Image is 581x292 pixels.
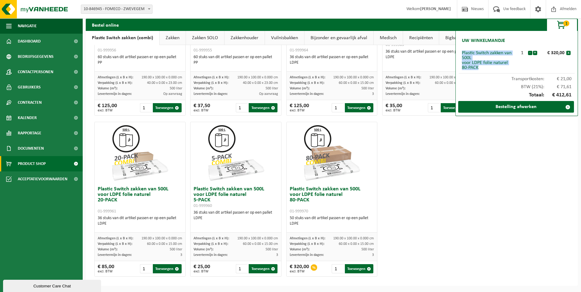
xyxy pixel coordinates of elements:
span: 3 [180,253,182,257]
div: € 125,00 [290,103,309,112]
div: € 35,00 [386,103,402,112]
h3: Plastic Switch zakken van 500L voor LDPE folie naturel 80-PACK [290,186,374,214]
div: PP [98,60,182,66]
div: 36 stuks van dit artikel passen er op een pallet [194,210,278,221]
span: Afmetingen (L x B x H): [194,237,229,240]
span: 500 liter [170,87,182,90]
span: excl. BTW [98,109,117,112]
span: Afmetingen (L x B x H): [98,76,133,79]
span: 01-999960 [194,204,212,208]
input: 1 [332,103,344,112]
span: Gebruikers [18,80,41,95]
span: excl. BTW [194,270,210,273]
div: LDPE [290,60,374,66]
a: Vuilnisbakken [265,31,304,45]
span: Verpakking (L x B x H): [386,81,420,85]
span: Volume (m³): [194,248,213,251]
span: Levertermijn in dagen: [98,253,132,257]
input: 1 [236,103,248,112]
div: 36 stuks van dit artikel passen er op een pallet [290,54,374,66]
span: € 71,61 [544,84,572,89]
div: LDPE [290,221,374,226]
span: Verpakking (L x B x H): [194,81,228,85]
span: Verpakking (L x B x H): [98,242,132,246]
span: 40.00 x 0.00 x 23.00 cm [243,81,278,85]
div: Plastic Switch zakken van 500L voor LDPE folie naturel 80-PACK [462,51,517,70]
span: excl. BTW [290,109,309,112]
input: 1 [140,264,152,273]
div: Transportkosten: [459,73,575,81]
div: Totaal: [459,89,575,101]
span: Verpakking (L x B x H): [194,242,228,246]
button: + [533,51,537,55]
span: 500 liter [170,248,182,251]
span: 01-999956 [98,48,116,53]
span: 60.00 x 0.00 x 15.00 cm [339,242,374,246]
span: € 412,61 [544,92,572,98]
img: 01-999970 [301,122,362,183]
button: Toevoegen [345,103,373,112]
span: 500 liter [266,87,278,90]
div: 1 [517,51,528,55]
div: 36 stuks van dit artikel passen er op een pallet [98,215,182,226]
button: Toevoegen [153,103,181,112]
span: 01-999970 [290,209,308,214]
div: LDPE [386,54,470,60]
span: 60.00 x 0.00 x 15.00 cm [147,242,182,246]
h3: Plastic Switch zakken van 500L voor LDPE folie naturel 5-PACK [194,186,278,208]
span: excl. BTW [386,109,402,112]
span: Afmetingen (L x B x H): [386,76,421,79]
span: 190.00 x 100.00 x 0.000 cm [237,237,278,240]
span: Bedrijfsgegevens [18,49,54,64]
button: - [528,51,532,55]
h2: Uw winkelmandje [459,34,508,47]
span: 190.00 x 100.00 x 0.000 cm [141,237,182,240]
div: LDPE [98,221,182,226]
input: 1 [236,264,248,273]
div: 50 stuks van dit artikel passen er op een pallet [290,215,374,226]
div: LDPE [194,215,278,221]
div: € 25,00 [194,264,210,273]
span: 190.00 x 100.00 x 0.000 cm [333,76,374,79]
span: Afmetingen (L x B x H): [290,76,325,79]
span: Volume (m³): [98,87,118,90]
span: 10-846945 - FOMECO - ZWEVEGEM [81,5,153,14]
span: Op aanvraag [259,92,278,96]
span: 01-999961 [98,209,116,214]
span: Dashboard [18,34,41,49]
span: € 21,00 [544,77,572,81]
div: 60 stuks van dit artikel passen er op een pallet [194,54,278,66]
span: Levertermijn in dagen: [290,92,324,96]
a: Recipiënten [403,31,439,45]
span: Afmetingen (L x B x H): [290,237,325,240]
span: 60.00 x 0.00 x 15.00 cm [243,242,278,246]
input: 1 [428,103,440,112]
a: Medisch [374,31,403,45]
button: Toevoegen [153,264,181,273]
iframe: chat widget [3,279,102,292]
span: excl. BTW [290,270,309,273]
div: € 320,00 [539,51,566,55]
button: Toevoegen [441,103,469,112]
img: 01-999961 [109,122,171,183]
a: Zakken [160,31,186,45]
a: Zakkenhouder [224,31,265,45]
span: 60.00 x 0.00 x 15.00 cm [339,81,374,85]
span: Volume (m³): [386,87,406,90]
span: 3 [372,92,374,96]
span: Volume (m³): [194,87,213,90]
a: Bijzonder en gevaarlijk afval [304,31,373,45]
span: Levertermijn in dagen: [98,92,132,96]
span: 3 [276,253,278,257]
span: Contactpersonen [18,64,53,80]
span: Levertermijn in dagen: [386,92,420,96]
button: Toevoegen [249,264,277,273]
div: € 320,00 [290,264,309,273]
span: Verpakking (L x B x H): [98,81,132,85]
span: 190.00 x 100.00 x 0.000 cm [237,76,278,79]
span: Levertermijn in dagen: [290,253,324,257]
div: € 37,50 [194,103,210,112]
span: Volume (m³): [290,87,310,90]
div: 36 stuks van dit artikel passen er op een pallet [386,49,470,60]
span: Acceptatievoorwaarden [18,171,67,187]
